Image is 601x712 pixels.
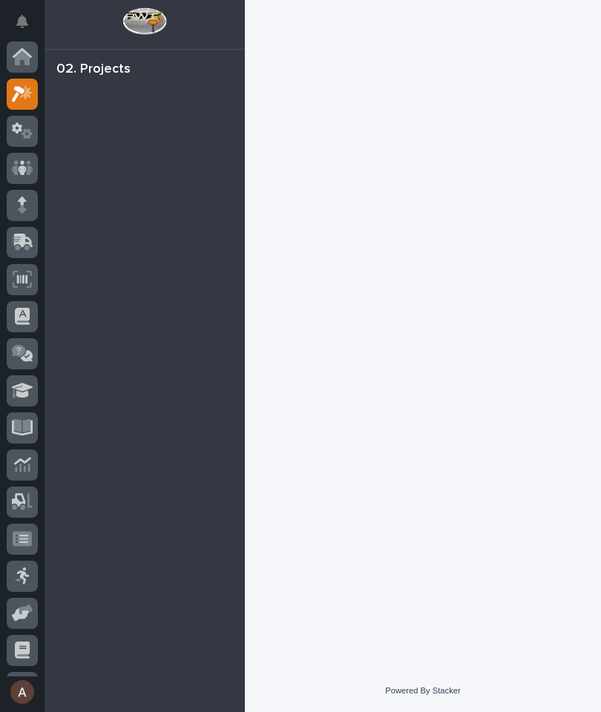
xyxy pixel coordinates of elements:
[385,686,460,695] a: Powered By Stacker
[56,62,131,78] div: 02. Projects
[7,676,38,708] button: users-avatar
[122,7,166,35] img: Workspace Logo
[7,6,38,37] button: Notifications
[19,15,38,39] div: Notifications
